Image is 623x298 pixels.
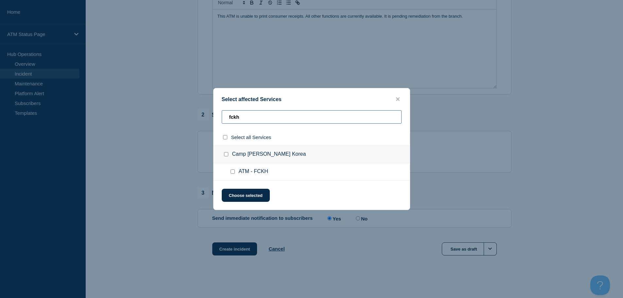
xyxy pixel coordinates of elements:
input: Search [222,110,402,124]
button: close button [394,96,402,102]
button: Choose selected [222,189,270,202]
span: ATM - FCKH [239,168,268,175]
span: Select all Services [231,134,271,140]
div: Select affected Services [214,96,410,102]
input: ATM - FCKH checkbox [231,169,235,174]
div: Camp [PERSON_NAME] Korea [214,146,410,163]
input: select all checkbox [223,135,227,139]
input: Camp Humphreys Korea checkbox [224,152,228,156]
